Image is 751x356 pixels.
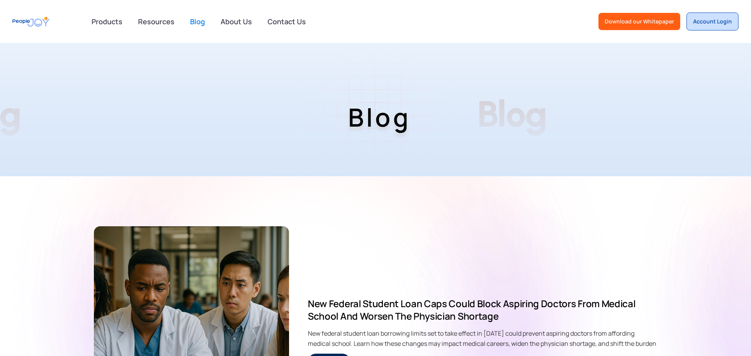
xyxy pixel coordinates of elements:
div: Download our Whitepaper [605,18,674,25]
a: Account Login [686,13,738,30]
a: About Us [216,13,257,30]
h2: New Federal Student Loan Caps Could Block Aspiring Doctors From Medical School and Worsen the Phy... [308,297,657,322]
div: New federal student loan borrowing limits set to take effect in [DATE] could prevent aspiring doc... [308,329,657,347]
a: Resources [133,13,179,30]
a: home [13,13,49,30]
div: Account Login [693,18,732,25]
h1: Blog [94,84,665,150]
div: Products [87,14,127,29]
a: Contact Us [263,13,311,30]
a: Blog [185,13,210,30]
a: Download our Whitepaper [598,13,680,30]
